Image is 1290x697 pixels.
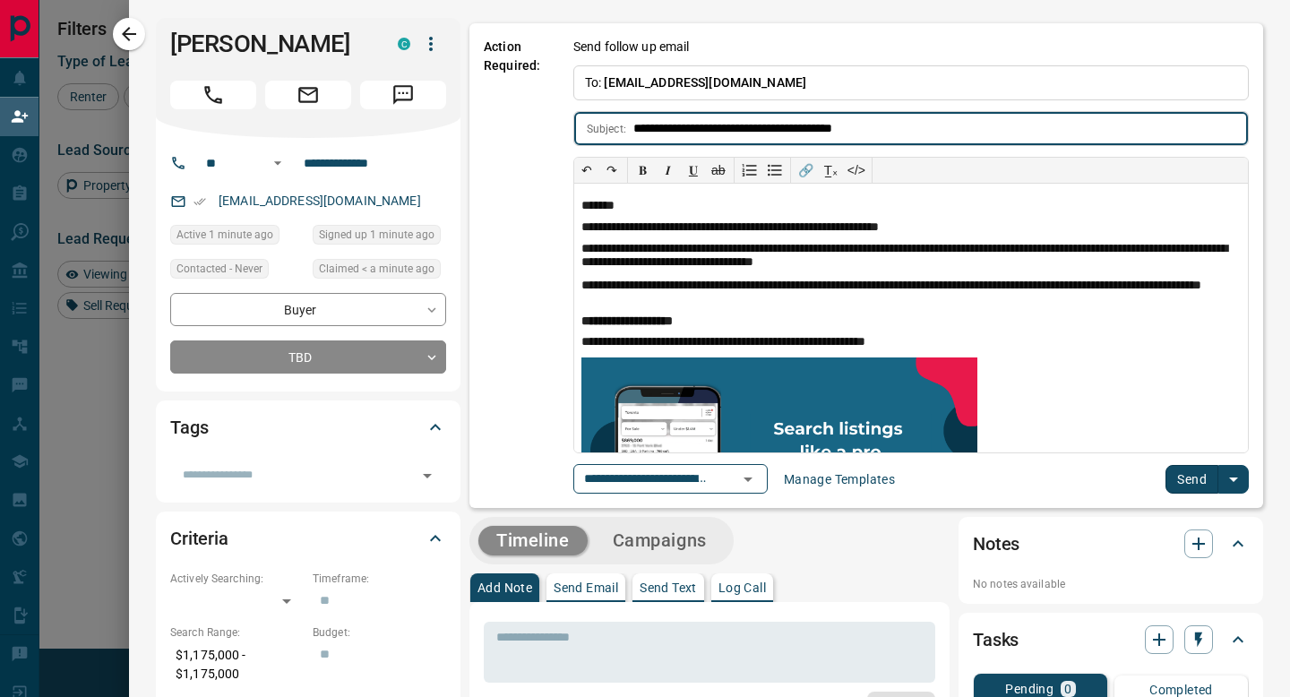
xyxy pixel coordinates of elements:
button: ↷ [599,158,624,183]
button: Bullet list [762,158,787,183]
p: Send follow up email [573,38,690,56]
div: Buyer [170,293,446,326]
p: Send Email [554,581,618,594]
p: Completed [1149,684,1213,696]
p: Timeframe: [313,571,446,587]
button: Campaigns [595,526,725,555]
h2: Criteria [170,524,228,553]
span: Call [170,81,256,109]
button: 𝐔 [681,158,706,183]
span: Claimed < a minute ago [319,260,434,278]
p: No notes available [973,576,1249,592]
div: condos.ca [398,38,410,50]
p: Budget: [313,624,446,641]
p: Subject: [587,121,626,137]
p: Log Call [718,581,766,594]
span: Message [360,81,446,109]
button: Timeline [478,526,588,555]
button: Open [267,152,288,174]
div: Tags [170,406,446,449]
h2: Tags [170,413,208,442]
h2: Notes [973,529,1019,558]
p: Send Text [640,581,697,594]
a: [EMAIL_ADDRESS][DOMAIN_NAME] [219,194,421,208]
button: Manage Templates [773,465,906,494]
button: 🔗 [794,158,819,183]
div: Notes [973,522,1249,565]
button: ↶ [574,158,599,183]
button: </> [844,158,869,183]
s: ab [711,163,726,177]
button: Numbered list [737,158,762,183]
h2: Tasks [973,625,1019,654]
img: search_like_a_pro.png [581,357,977,530]
p: $1,175,000 - $1,175,000 [170,641,304,689]
button: T̲ₓ [819,158,844,183]
button: ab [706,158,731,183]
button: Send [1165,465,1218,494]
button: Open [735,467,761,492]
button: 𝑰 [656,158,681,183]
p: Add Note [477,581,532,594]
button: Open [415,463,440,488]
p: To: [573,65,1249,100]
div: Tasks [973,618,1249,661]
div: Wed Aug 13 2025 [170,225,304,250]
span: 𝐔 [689,163,698,177]
button: 𝐁 [631,158,656,183]
p: Action Required: [484,38,546,494]
p: Pending [1005,683,1053,695]
div: Wed Aug 13 2025 [313,225,446,250]
p: Actively Searching: [170,571,304,587]
svg: Email Verified [193,195,206,208]
span: Active 1 minute ago [176,226,273,244]
span: Signed up 1 minute ago [319,226,434,244]
div: Criteria [170,517,446,560]
div: TBD [170,340,446,374]
span: Contacted - Never [176,260,262,278]
div: split button [1165,465,1249,494]
span: [EMAIL_ADDRESS][DOMAIN_NAME] [604,75,806,90]
p: 0 [1064,683,1071,695]
div: Wed Aug 13 2025 [313,259,446,284]
p: Search Range: [170,624,304,641]
h1: [PERSON_NAME] [170,30,371,58]
span: Email [265,81,351,109]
